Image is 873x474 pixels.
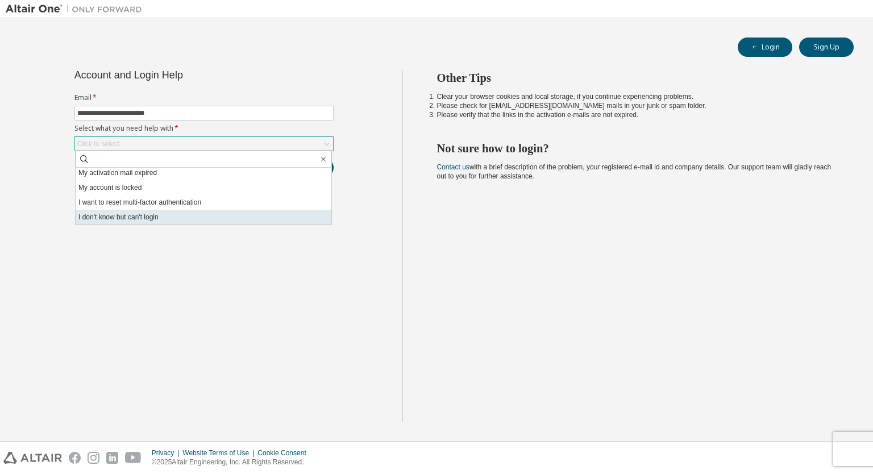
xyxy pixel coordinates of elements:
[182,448,257,458] div: Website Terms of Use
[257,448,313,458] div: Cookie Consent
[106,452,118,464] img: linkedin.svg
[437,70,834,85] h2: Other Tips
[74,93,334,102] label: Email
[437,163,469,171] a: Contact us
[437,110,834,119] li: Please verify that the links in the activation e-mails are not expired.
[437,141,834,156] h2: Not sure how to login?
[75,137,333,151] div: Click to select
[3,452,62,464] img: altair_logo.svg
[125,452,142,464] img: youtube.svg
[6,3,148,15] img: Altair One
[152,458,313,467] p: © 2025 Altair Engineering, Inc. All Rights Reserved.
[76,165,331,180] li: My activation mail expired
[437,92,834,101] li: Clear your browser cookies and local storage, if you continue experiencing problems.
[738,38,792,57] button: Login
[88,452,99,464] img: instagram.svg
[152,448,182,458] div: Privacy
[74,124,334,133] label: Select what you need help with
[77,139,119,148] div: Click to select
[69,452,81,464] img: facebook.svg
[437,163,832,180] span: with a brief description of the problem, your registered e-mail id and company details. Our suppo...
[799,38,854,57] button: Sign Up
[74,70,282,80] div: Account and Login Help
[437,101,834,110] li: Please check for [EMAIL_ADDRESS][DOMAIN_NAME] mails in your junk or spam folder.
